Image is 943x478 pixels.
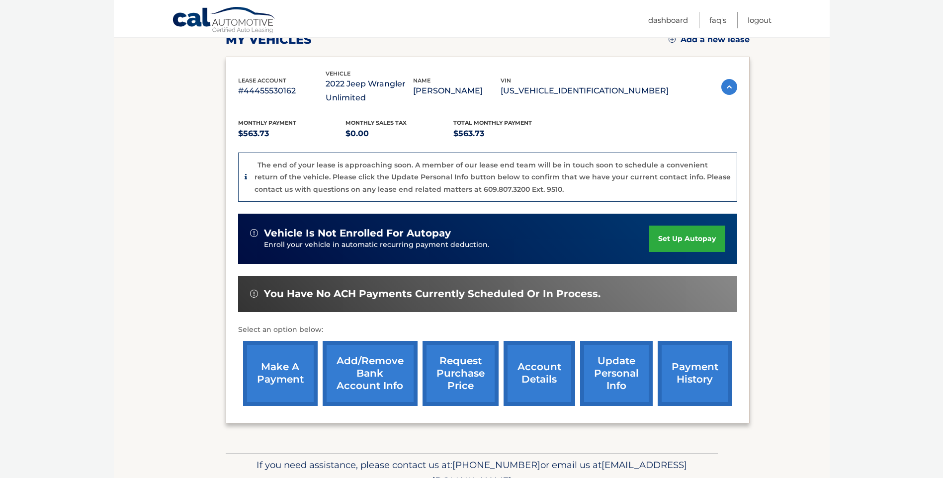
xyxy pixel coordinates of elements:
a: account details [504,341,575,406]
p: #44455530162 [238,84,326,98]
span: Total Monthly Payment [453,119,532,126]
span: vehicle is not enrolled for autopay [264,227,451,239]
h2: my vehicles [226,32,312,47]
span: lease account [238,77,286,84]
a: Add/Remove bank account info [323,341,418,406]
p: $0.00 [345,127,453,141]
img: add.svg [669,36,676,43]
p: $563.73 [238,127,346,141]
a: FAQ's [709,12,726,28]
p: Enroll your vehicle in automatic recurring payment deduction. [264,239,650,250]
span: vin [501,77,511,84]
span: [PHONE_NUMBER] [452,459,540,471]
p: The end of your lease is approaching soon. A member of our lease end team will be in touch soon t... [255,160,731,194]
img: accordion-active.svg [721,79,737,95]
a: Cal Automotive [172,6,276,35]
p: [PERSON_NAME] [413,84,501,98]
a: Add a new lease [669,35,750,45]
p: $563.73 [453,127,561,141]
a: request purchase price [423,341,499,406]
span: vehicle [326,70,350,77]
a: Logout [748,12,772,28]
span: Monthly Payment [238,119,296,126]
img: alert-white.svg [250,290,258,298]
p: Select an option below: [238,324,737,336]
span: name [413,77,430,84]
p: [US_VEHICLE_IDENTIFICATION_NUMBER] [501,84,669,98]
a: make a payment [243,341,318,406]
span: Monthly sales Tax [345,119,407,126]
a: update personal info [580,341,653,406]
a: Dashboard [648,12,688,28]
a: set up autopay [649,226,725,252]
p: 2022 Jeep Wrangler Unlimited [326,77,413,105]
img: alert-white.svg [250,229,258,237]
span: You have no ACH payments currently scheduled or in process. [264,288,600,300]
a: payment history [658,341,732,406]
